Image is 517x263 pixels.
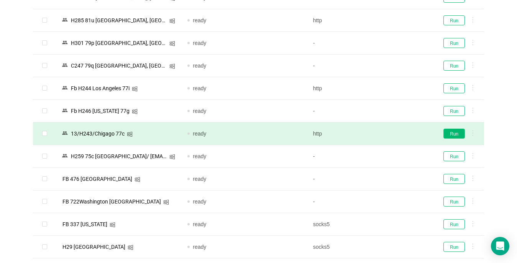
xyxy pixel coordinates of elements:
[127,131,133,137] i: icon: windows
[307,213,432,236] td: socks5
[443,151,465,161] button: Run
[169,63,175,69] i: icon: windows
[307,168,432,190] td: -
[163,199,169,205] i: icon: windows
[307,190,432,213] td: -
[491,237,509,255] div: Open Intercom Messenger
[169,18,175,24] i: icon: windows
[307,32,432,55] td: -
[193,40,206,46] span: ready
[128,245,133,250] i: icon: windows
[193,244,206,250] span: ready
[307,122,432,145] td: http
[69,61,169,71] div: C247 79q [GEOGRAPHIC_DATA], [GEOGRAPHIC_DATA] | [EMAIL_ADDRESS][DOMAIN_NAME]
[193,108,206,114] span: ready
[443,197,465,207] button: Run
[307,145,432,168] td: -
[443,174,465,184] button: Run
[443,219,465,229] button: Run
[110,222,115,228] i: icon: windows
[193,63,206,69] span: ready
[443,61,465,71] button: Run
[443,15,465,25] button: Run
[169,154,175,160] i: icon: windows
[307,236,432,258] td: socks5
[69,83,132,93] div: Fb Н244 Los Angeles 77i
[443,38,465,48] button: Run
[60,197,163,207] div: FB 722Washington [GEOGRAPHIC_DATA]
[60,242,128,252] div: H29 [GEOGRAPHIC_DATA]
[69,151,169,161] div: Н259 75c [GEOGRAPHIC_DATA]/ [EMAIL_ADDRESS][DOMAIN_NAME]
[132,109,138,114] i: icon: windows
[193,153,206,159] span: ready
[307,9,432,32] td: http
[69,106,132,116] div: Fb Н246 [US_STATE] 77g
[193,221,206,227] span: ready
[443,242,465,252] button: Run
[69,15,169,25] div: Н285 81u [GEOGRAPHIC_DATA], [GEOGRAPHIC_DATA]/ [EMAIL_ADDRESS][DOMAIN_NAME]
[69,38,169,48] div: Н301 79p [GEOGRAPHIC_DATA], [GEOGRAPHIC_DATA] | [EMAIL_ADDRESS][DOMAIN_NAME]
[443,129,465,139] button: Run
[307,100,432,122] td: -
[443,106,465,116] button: Run
[132,86,138,92] i: icon: windows
[60,174,135,184] div: FB 476 [GEOGRAPHIC_DATA]
[69,129,127,139] div: 13/Н243/Chigago 77c
[193,85,206,91] span: ready
[443,83,465,93] button: Run
[193,176,206,182] span: ready
[193,198,206,205] span: ready
[169,41,175,46] i: icon: windows
[307,77,432,100] td: http
[193,17,206,23] span: ready
[60,219,110,229] div: FB 337 [US_STATE]
[307,55,432,77] td: -
[193,131,206,137] span: ready
[135,177,140,182] i: icon: windows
